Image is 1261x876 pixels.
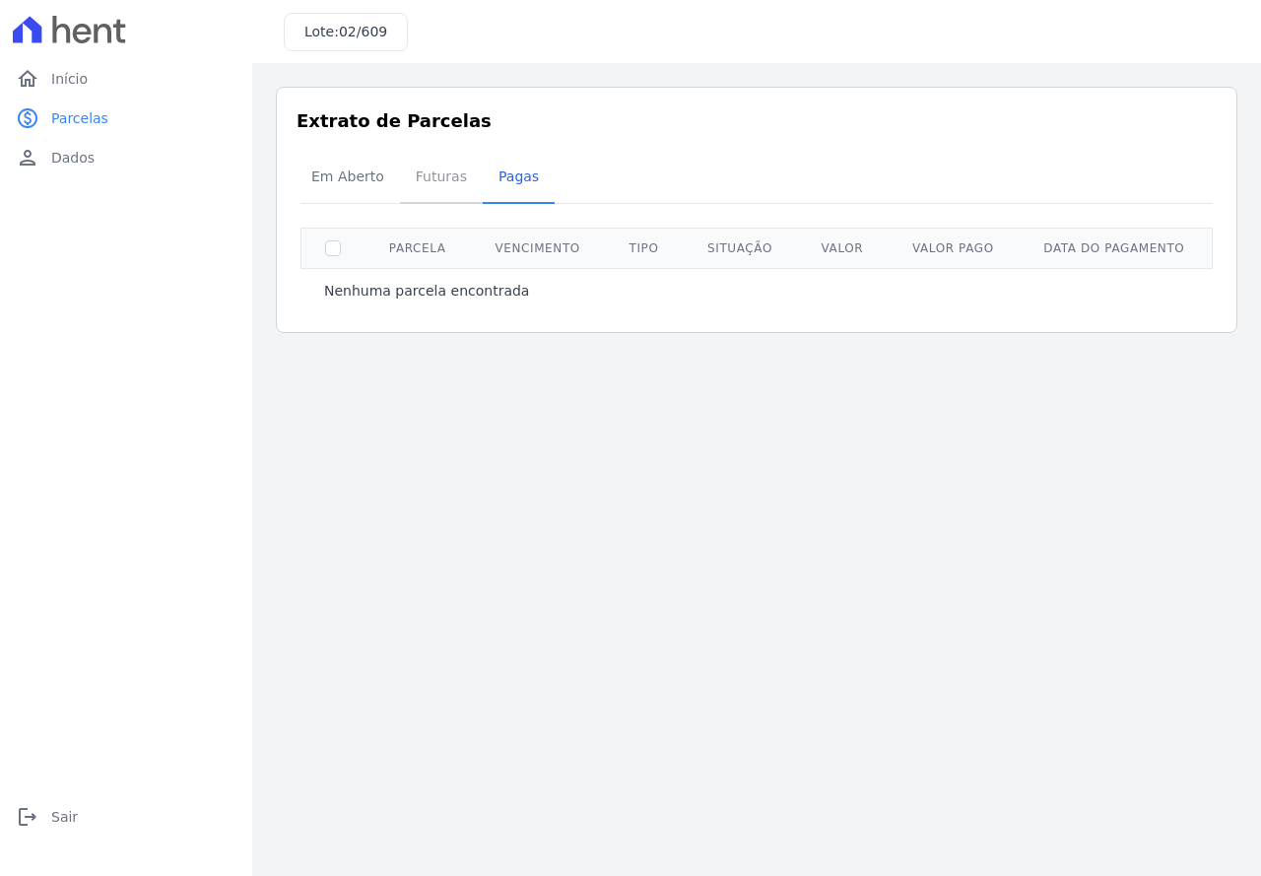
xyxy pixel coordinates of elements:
[16,67,39,91] i: home
[404,157,479,196] span: Futuras
[339,24,387,39] span: 02/609
[605,228,683,268] th: Tipo
[683,228,797,268] th: Situação
[296,153,400,204] a: Em Aberto
[8,797,244,837] a: logoutSair
[8,138,244,177] a: personDados
[51,69,88,89] span: Início
[299,157,396,196] span: Em Aberto
[324,281,529,301] p: Nenhuma parcela encontrada
[51,807,78,827] span: Sair
[470,228,605,268] th: Vencimento
[365,228,470,268] th: Parcela
[51,108,108,128] span: Parcelas
[16,146,39,169] i: person
[51,148,95,168] span: Dados
[16,805,39,829] i: logout
[1019,228,1210,268] th: Data do pagamento
[483,153,555,204] a: Pagas
[8,99,244,138] a: paidParcelas
[487,157,551,196] span: Pagas
[888,228,1019,268] th: Valor pago
[16,106,39,130] i: paid
[797,228,888,268] th: Valor
[8,59,244,99] a: homeInício
[400,153,483,204] a: Futuras
[297,107,1217,134] h3: Extrato de Parcelas
[304,22,387,42] h3: Lote:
